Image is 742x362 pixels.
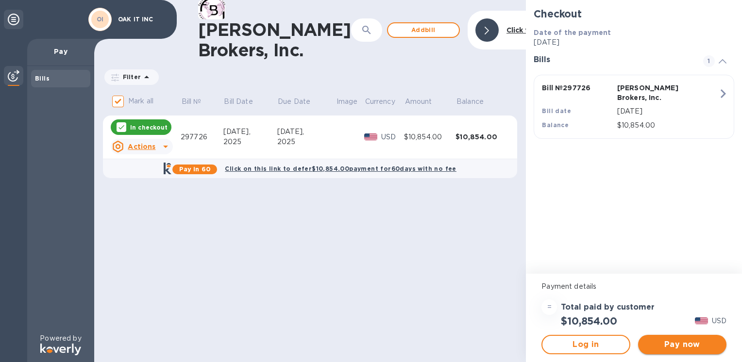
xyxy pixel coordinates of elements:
p: [PERSON_NAME] Brokers, Inc. [617,83,688,102]
p: Due Date [278,97,310,107]
span: Bill Date [224,97,265,107]
p: OAK IT INC [118,16,167,23]
div: $10,854.00 [404,132,456,142]
div: $10,854.00 [455,132,507,142]
div: [DATE], [223,127,277,137]
b: Click on this link to defer $10,854.00 payment for 60 days with no fee [225,165,456,172]
b: Pay in 60 [179,165,211,173]
h3: Total paid by customer [561,303,655,312]
p: Bill № 297726 [542,83,613,93]
span: Add bill [396,24,451,36]
span: Balance [456,97,496,107]
p: Image [337,97,358,107]
span: Amount [405,97,445,107]
p: Pay [35,47,86,56]
img: Logo [40,344,81,355]
h3: Bills [534,55,691,65]
button: Pay now [638,335,726,354]
p: Amount [405,97,432,107]
h2: $10,854.00 [561,315,617,327]
div: [DATE], [277,127,336,137]
span: Log in [550,339,621,350]
p: $10,854.00 [617,120,718,131]
p: [DATE] [617,106,718,116]
span: Bill № [182,97,214,107]
button: Addbill [387,22,460,38]
p: [DATE] [534,37,734,48]
div: = [541,299,557,315]
p: Currency [365,97,395,107]
span: Due Date [278,97,323,107]
span: 1 [703,55,715,67]
button: Bill №297726[PERSON_NAME] Brokers, Inc.Bill date[DATE]Balance$10,854.00 [534,75,734,139]
b: Bill date [542,107,571,115]
div: 2025 [277,137,336,147]
p: In checkout [130,123,168,132]
b: Date of the payment [534,29,611,36]
p: USD [712,316,726,326]
h1: [PERSON_NAME] Brokers, Inc. [198,19,351,60]
p: Filter [119,73,141,81]
p: Powered by [40,333,81,344]
div: 297726 [181,132,223,142]
img: USD [364,133,377,140]
b: Click to hide [506,26,552,34]
button: Log in [541,335,630,354]
div: 2025 [223,137,277,147]
b: Bills [35,75,50,82]
p: Mark all [128,96,153,106]
p: Balance [456,97,484,107]
p: Bill Date [224,97,253,107]
p: USD [381,132,404,142]
p: Bill № [182,97,202,107]
h2: Checkout [534,8,734,20]
u: Actions [128,143,155,150]
p: Payment details [541,281,726,292]
b: Balance [542,121,569,129]
b: OI [97,16,104,23]
span: Pay now [646,339,719,350]
img: USD [695,317,708,324]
